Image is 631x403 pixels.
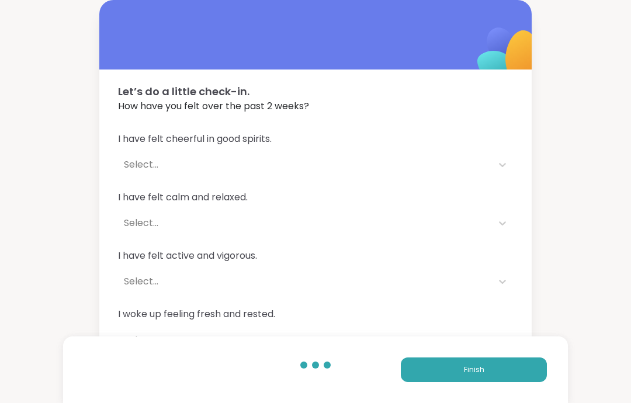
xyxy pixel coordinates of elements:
[124,158,486,172] div: Select...
[118,99,513,113] span: How have you felt over the past 2 weeks?
[401,357,547,382] button: Finish
[118,249,513,263] span: I have felt active and vigorous.
[118,84,513,99] span: Let’s do a little check-in.
[464,364,484,375] span: Finish
[124,333,486,347] div: Select...
[124,216,486,230] div: Select...
[118,132,513,146] span: I have felt cheerful in good spirits.
[118,190,513,204] span: I have felt calm and relaxed.
[118,307,513,321] span: I woke up feeling fresh and rested.
[124,275,486,289] div: Select...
